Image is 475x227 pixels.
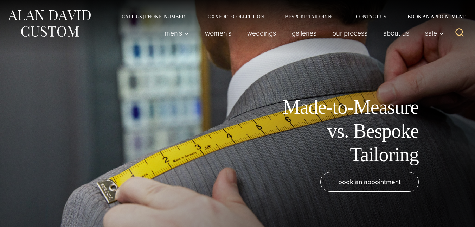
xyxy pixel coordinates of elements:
[338,177,401,187] span: book an appointment
[157,26,448,40] nav: Primary Navigation
[261,95,419,166] h1: Made-to-Measure vs. Bespoke Tailoring
[375,26,417,40] a: About Us
[325,26,375,40] a: Our Process
[425,30,444,37] span: Sale
[197,26,239,40] a: Women’s
[284,26,325,40] a: Galleries
[165,30,189,37] span: Men’s
[451,25,468,42] button: View Search Form
[239,26,284,40] a: weddings
[197,14,275,19] a: Oxxford Collection
[397,14,468,19] a: Book an Appointment
[345,14,397,19] a: Contact Us
[320,172,419,192] a: book an appointment
[111,14,468,19] nav: Secondary Navigation
[7,8,91,39] img: Alan David Custom
[275,14,345,19] a: Bespoke Tailoring
[111,14,197,19] a: Call Us [PHONE_NUMBER]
